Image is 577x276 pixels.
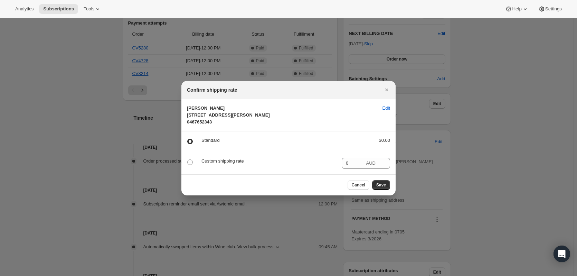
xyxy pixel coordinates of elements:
span: Settings [545,6,562,12]
p: Custom shipping rate [201,158,336,165]
div: Open Intercom Messenger [554,246,570,262]
button: Edit [378,103,394,114]
span: Help [512,6,521,12]
button: Help [501,4,532,14]
span: Save [376,182,386,188]
span: [PERSON_NAME] [STREET_ADDRESS][PERSON_NAME] 0467652343 [187,105,270,125]
h2: Confirm shipping rate [187,86,237,93]
span: Subscriptions [43,6,74,12]
p: Standard [201,137,368,144]
button: Save [372,180,390,190]
span: Tools [84,6,94,12]
button: Cancel [348,180,369,190]
span: $0.00 [379,138,390,143]
button: Settings [534,4,566,14]
button: Analytics [11,4,38,14]
button: Subscriptions [39,4,78,14]
span: Edit [382,105,390,112]
span: Analytics [15,6,34,12]
button: Tools [79,4,105,14]
button: Close [382,85,391,95]
span: AUD [366,160,376,166]
span: Cancel [352,182,365,188]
